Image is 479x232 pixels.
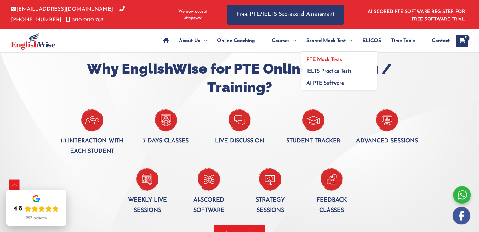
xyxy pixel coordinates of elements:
img: _AI-Scored-Software [198,168,220,191]
a: CoursesMenu Toggle [267,30,301,52]
a: Contact [427,30,450,52]
a: About UsMenu Toggle [174,30,212,52]
a: 1300 000 783 [66,17,104,23]
a: ELICOS [357,30,386,52]
p: AI-Scored software [183,195,235,216]
a: AI SCORED PTE SOFTWARE REGISTER FOR FREE SOFTWARE TRIAL [368,9,465,22]
img: cropped-ew-logo [11,32,55,50]
span: We now accept [178,8,208,15]
span: Scored Mock Test [306,30,346,52]
img: Streadgy-session [259,168,281,191]
img: Live-discussion [229,109,251,131]
p: Strategy Sessions [244,195,296,216]
span: Menu Toggle [255,30,262,52]
a: AI PTE Software [301,75,377,90]
img: Weekly-live-session [136,168,158,191]
span: Menu Toggle [200,30,207,52]
img: Feadback-classes [321,168,343,191]
span: ELICOS [362,30,381,52]
p: Student tracker [281,136,345,146]
span: Menu Toggle [415,30,422,52]
p: Feedback classes [306,195,358,216]
img: _student--Tracker [302,109,324,131]
a: [EMAIL_ADDRESS][DOMAIN_NAME] [11,7,113,12]
span: Courses [272,30,290,52]
img: One-to-one-inraction [81,109,103,131]
div: 4.8 [14,204,22,213]
p: Advanced sessions [355,136,419,146]
span: PTE Mock Tests [306,57,342,62]
nav: Site Navigation: Main Menu [158,30,450,52]
span: Menu Toggle [290,30,296,52]
span: Contact [432,30,450,52]
h2: Why EnglishWise for PTE Online Coaching / Training? [60,60,419,97]
div: Rating: 4.8 out of 5 [14,204,59,213]
span: About Us [179,30,200,52]
img: white-facebook.png [453,207,470,224]
p: Live discussion [208,136,272,146]
a: PTE Mock Tests [301,52,377,64]
img: Afterpay-Logo [184,16,202,20]
span: Menu Toggle [346,30,352,52]
div: 727 reviews [26,216,47,221]
p: 7 days classes [134,136,198,146]
a: Online CoachingMenu Toggle [212,30,267,52]
span: AI PTE Software [306,81,344,86]
span: IELTS Practice Tests [306,69,352,74]
a: Free PTE/IELTS Scorecard Assessment [227,5,344,25]
aside: Header Widget 1 [364,4,468,25]
span: Time Table [391,30,415,52]
img: 7-days-clasess [155,109,177,131]
a: [PHONE_NUMBER] [11,7,125,22]
a: IELTS Practice Tests [301,64,377,75]
a: Scored Mock TestMenu Toggle [301,30,357,52]
a: View Shopping Cart, empty [456,35,468,47]
span: Online Coaching [217,30,255,52]
a: Time TableMenu Toggle [386,30,427,52]
img: Advanced-session [376,109,398,131]
p: 1-1 interaction with each student [60,136,124,157]
p: Weekly live sessions [122,195,174,216]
